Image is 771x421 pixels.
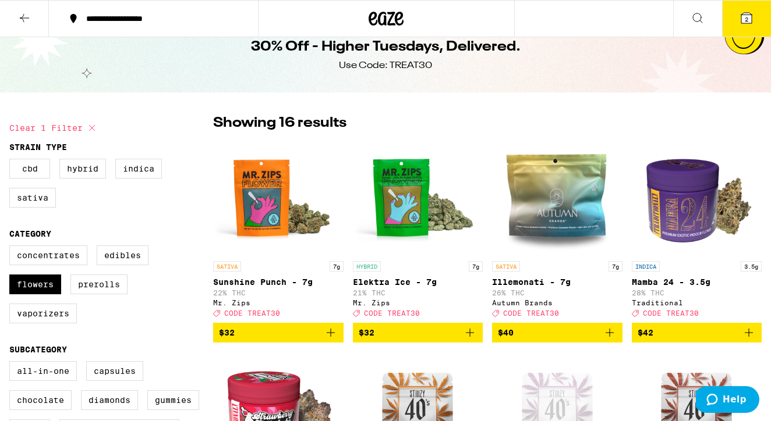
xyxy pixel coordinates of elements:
p: INDICA [632,261,660,272]
p: 26% THC [492,289,623,297]
p: Mamba 24 - 3.5g [632,277,762,287]
a: Open page for Sunshine Punch - 7g from Mr. Zips [213,139,344,323]
button: Clear 1 filter [9,113,99,142]
span: $32 [359,328,374,337]
div: Traditional [632,299,762,306]
span: CODE TREAT30 [503,309,559,317]
p: 22% THC [213,289,344,297]
p: HYBRID [353,261,381,272]
button: Add to bag [492,323,623,342]
div: Use Code: TREAT30 [339,59,432,72]
img: Mr. Zips - Sunshine Punch - 7g [213,139,344,255]
img: Traditional - Mamba 24 - 3.5g [638,139,755,255]
button: Add to bag [353,323,483,342]
label: CBD [9,159,50,179]
span: CODE TREAT30 [364,309,420,317]
span: CODE TREAT30 [643,309,699,317]
p: 7g [469,261,483,272]
legend: Category [9,229,51,238]
p: Elektra Ice - 7g [353,277,483,287]
p: 3.5g [741,261,762,272]
span: $42 [638,328,653,337]
label: Flowers [9,274,61,294]
span: CODE TREAT30 [224,309,280,317]
p: Sunshine Punch - 7g [213,277,344,287]
p: 21% THC [353,289,483,297]
img: Autumn Brands - Illemonati - 7g [499,139,616,255]
legend: Strain Type [9,142,67,152]
p: 7g [609,261,623,272]
label: Prerolls [70,274,128,294]
label: All-In-One [9,361,77,381]
div: Mr. Zips [353,299,483,306]
a: Open page for Illemonati - 7g from Autumn Brands [492,139,623,323]
p: 7g [330,261,344,272]
p: SATIVA [492,261,520,272]
div: Mr. Zips [213,299,344,306]
label: Chocolate [9,390,72,410]
label: Diamonds [81,390,138,410]
button: Add to bag [213,323,344,342]
iframe: Opens a widget where you can find more information [696,386,759,415]
label: Concentrates [9,245,87,265]
h1: 30% Off - Higher Tuesdays, Delivered. [251,37,521,57]
label: Gummies [147,390,199,410]
p: SATIVA [213,261,241,272]
a: Open page for Mamba 24 - 3.5g from Traditional [632,139,762,323]
img: Mr. Zips - Elektra Ice - 7g [353,139,483,255]
label: Hybrid [59,159,106,179]
label: Sativa [9,188,56,208]
div: Autumn Brands [492,299,623,306]
p: Illemonati - 7g [492,277,623,287]
button: 2 [722,1,771,37]
a: Open page for Elektra Ice - 7g from Mr. Zips [353,139,483,323]
label: Indica [115,159,162,179]
p: 28% THC [632,289,762,297]
label: Edibles [97,245,148,265]
label: Capsules [86,361,143,381]
button: Add to bag [632,323,762,342]
span: $32 [219,328,235,337]
span: $40 [498,328,514,337]
legend: Subcategory [9,345,67,354]
p: Showing 16 results [213,113,346,133]
label: Vaporizers [9,304,77,323]
span: 2 [745,16,748,23]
